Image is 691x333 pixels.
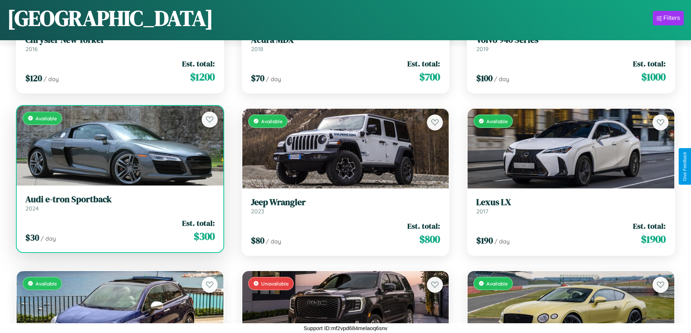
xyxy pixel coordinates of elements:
[251,35,440,45] h3: Acura MDX
[25,194,215,205] h3: Audi e-tron Sportback
[261,280,289,287] span: Unavailable
[494,75,509,83] span: / day
[419,70,440,84] span: $ 700
[641,232,666,246] span: $ 1900
[663,14,680,22] div: Filters
[41,235,56,242] span: / day
[25,35,215,53] a: Chrysler New Yorker2016
[194,229,215,243] span: $ 300
[494,238,510,245] span: / day
[653,11,684,25] button: Filters
[190,70,215,84] span: $ 1200
[407,58,440,69] span: Est. total:
[682,152,687,181] div: Give Feedback
[407,221,440,231] span: Est. total:
[633,58,666,69] span: Est. total:
[251,208,264,215] span: 2023
[266,238,281,245] span: / day
[251,45,263,53] span: 2018
[476,35,666,45] h3: Volvo 940 Series
[486,280,508,287] span: Available
[182,58,215,69] span: Est. total:
[25,194,215,212] a: Audi e-tron Sportback2024
[266,75,281,83] span: / day
[419,232,440,246] span: $ 800
[486,118,508,124] span: Available
[36,280,57,287] span: Available
[251,234,264,246] span: $ 80
[251,35,440,53] a: Acura MDX2018
[36,115,57,121] span: Available
[476,72,493,84] span: $ 100
[251,197,440,208] h3: Jeep Wrangler
[251,197,440,215] a: Jeep Wrangler2023
[641,70,666,84] span: $ 1000
[476,234,493,246] span: $ 190
[25,45,38,53] span: 2016
[304,323,387,333] p: Support ID: mf2vpd684melaoq6snv
[182,218,215,228] span: Est. total:
[44,75,59,83] span: / day
[633,221,666,231] span: Est. total:
[25,205,39,212] span: 2024
[476,197,666,215] a: Lexus LX2017
[251,72,264,84] span: $ 70
[25,232,39,243] span: $ 30
[7,3,213,33] h1: [GEOGRAPHIC_DATA]
[476,197,666,208] h3: Lexus LX
[25,35,215,45] h3: Chrysler New Yorker
[476,208,488,215] span: 2017
[476,35,666,53] a: Volvo 940 Series2019
[261,118,283,124] span: Available
[476,45,489,53] span: 2019
[25,72,42,84] span: $ 120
